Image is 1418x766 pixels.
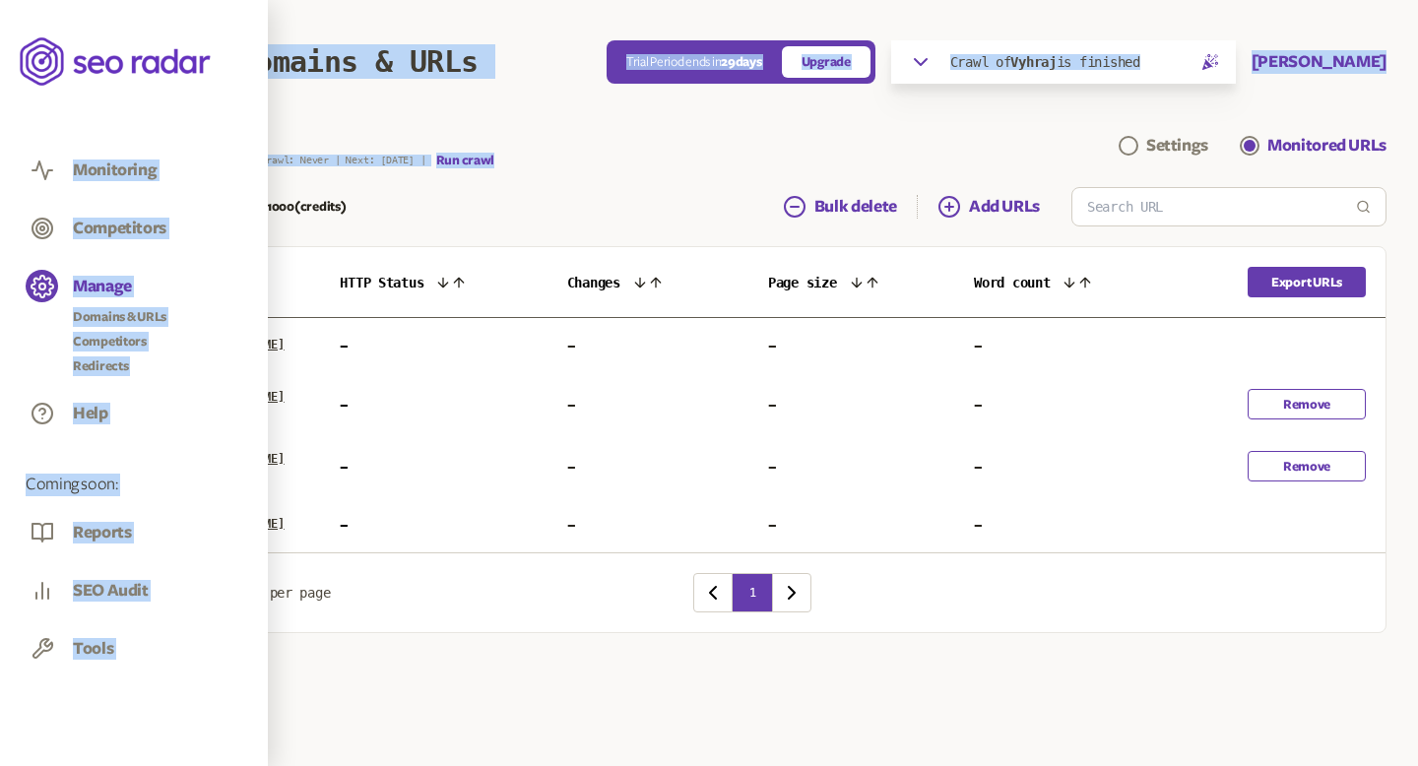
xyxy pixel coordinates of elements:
[231,155,425,166] p: Last crawl: Never | Next: [DATE] |
[1010,54,1056,70] span: Vyhraj
[1248,389,1366,419] button: Remove
[974,275,1050,290] span: Word count
[1146,134,1208,158] div: Settings
[1087,188,1356,225] input: Search URL
[782,46,870,78] a: Upgrade
[768,338,776,353] p: -
[974,517,982,533] p: -
[768,275,836,290] span: Page size
[1267,134,1386,158] div: Monitored URLs
[73,160,157,181] button: Monitoring
[1248,451,1366,481] button: Remove
[118,44,478,79] h1: Manage Domains & URLs
[1248,267,1366,297] button: Export URLs
[340,397,348,413] span: -
[733,573,772,612] button: 1
[1079,54,1140,70] span: finished
[567,275,620,290] span: Changes
[231,585,330,601] span: URLs per page
[340,275,423,290] span: HTTP Status
[783,195,917,219] a: Bulk delete
[26,212,242,249] a: Competitors
[814,195,897,219] span: Bulk delete
[768,517,776,533] p: -
[917,195,1040,219] a: Add URLs
[974,338,982,353] p: -
[340,459,348,475] span: -
[73,218,166,239] button: Competitors
[567,397,575,413] p: -
[73,276,132,297] button: Manage
[436,153,494,168] button: Run crawl
[567,338,575,353] p: -
[768,397,776,413] p: -
[567,459,575,475] p: -
[567,517,575,533] p: -
[1119,134,1208,158] a: Settings
[1252,50,1386,74] button: [PERSON_NAME]
[768,459,776,475] p: -
[974,459,982,475] p: -
[1240,134,1386,158] a: Monitored URLs
[340,338,348,353] span: -
[969,195,1040,219] span: Add URLs
[721,55,761,69] span: 29 days
[891,40,1236,84] button: Crawl ofVyhrajis finished
[73,403,108,424] button: Help
[73,307,166,327] a: Domains & URLs
[974,397,982,413] p: -
[950,54,1140,70] p: Crawl of is
[73,332,166,351] a: Competitors
[26,474,242,496] span: Coming soon:
[73,356,166,376] a: Redirects
[340,517,348,533] span: -
[626,54,762,70] p: Trial Period ends in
